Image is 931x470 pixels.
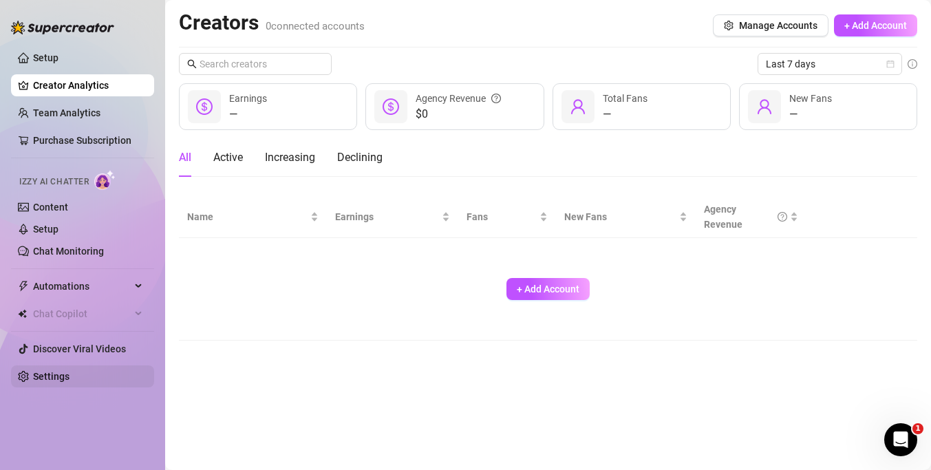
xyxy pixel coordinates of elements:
span: Total Fans [603,93,648,104]
div: — [603,106,648,122]
span: calendar [886,60,895,68]
div: Increasing [265,149,315,166]
span: $0 [416,106,501,122]
span: Chat Copilot [33,303,131,325]
span: 1 [912,423,923,434]
span: search [187,59,197,69]
th: Earnings [327,196,458,238]
a: Creator Analytics [33,74,143,96]
img: AI Chatter [94,170,116,190]
img: Chat Copilot [18,309,27,319]
a: Settings [33,371,69,382]
span: New Fans [789,93,832,104]
span: info-circle [908,59,917,69]
span: Last 7 days [766,54,894,74]
span: Fans [467,209,537,224]
span: Izzy AI Chatter [19,175,89,189]
a: Setup [33,224,58,235]
span: + Add Account [844,20,907,31]
span: setting [724,21,734,30]
h2: Creators [179,10,365,36]
button: + Add Account [506,278,590,300]
span: + Add Account [517,284,579,295]
span: 0 connected accounts [266,20,365,32]
div: Active [213,149,243,166]
iframe: Intercom live chat [884,423,917,456]
span: Manage Accounts [739,20,817,31]
span: user [756,98,773,115]
span: question-circle [778,202,787,232]
span: question-circle [491,91,501,106]
input: Search creators [200,56,312,72]
button: + Add Account [834,14,917,36]
span: Name [187,209,308,224]
span: dollar-circle [196,98,213,115]
img: logo-BBDzfeDw.svg [11,21,114,34]
th: Name [179,196,327,238]
span: thunderbolt [18,281,29,292]
div: — [789,106,832,122]
a: Discover Viral Videos [33,343,126,354]
span: Earnings [229,93,267,104]
a: Purchase Subscription [33,135,131,146]
a: Content [33,202,68,213]
a: Chat Monitoring [33,246,104,257]
span: Earnings [335,209,439,224]
div: Declining [337,149,383,166]
span: user [570,98,586,115]
span: Automations [33,275,131,297]
a: Team Analytics [33,107,100,118]
div: Agency Revenue [416,91,501,106]
span: dollar-circle [383,98,399,115]
div: Agency Revenue [704,202,787,232]
a: Setup [33,52,58,63]
button: Manage Accounts [713,14,828,36]
div: All [179,149,191,166]
th: New Fans [556,196,696,238]
th: Fans [458,196,556,238]
span: New Fans [564,209,676,224]
div: — [229,106,267,122]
